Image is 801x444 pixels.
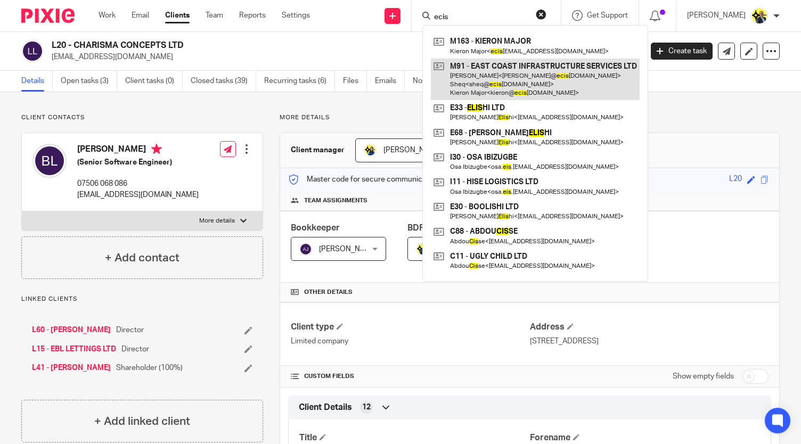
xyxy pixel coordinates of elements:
img: Bobo-Starbridge%201.jpg [364,144,377,157]
input: Search [433,13,529,22]
span: [PERSON_NAME] [383,146,442,154]
p: [EMAIL_ADDRESS][DOMAIN_NAME] [77,190,199,200]
h4: CUSTOM FIELDS [291,372,529,381]
h3: Client manager [291,145,345,155]
a: Details [21,71,53,92]
span: Shareholder (100%) [116,363,183,373]
p: Client contacts [21,113,263,122]
span: [PERSON_NAME] [319,245,378,253]
p: Linked clients [21,295,263,303]
span: Team assignments [304,196,367,205]
img: Dennis-Starbridge.jpg [416,243,429,256]
p: More details [280,113,780,122]
a: L15 - EBL LETTINGS LTD [32,344,116,355]
a: L41 - [PERSON_NAME] [32,363,111,373]
p: 07506 068 086 [77,178,199,189]
a: Team [206,10,223,21]
span: Get Support [587,12,628,19]
a: L60 - [PERSON_NAME] [32,325,111,335]
a: Client tasks (0) [125,71,183,92]
img: svg%3E [21,40,44,62]
i: Primary [151,144,162,154]
a: Notes (7) [413,71,452,92]
span: 12 [362,402,371,413]
a: Email [132,10,149,21]
a: Closed tasks (39) [191,71,256,92]
div: L20 [729,174,742,186]
h4: [PERSON_NAME] [77,144,199,157]
span: Director [116,325,144,335]
h4: Title [299,432,529,443]
span: Bookkeeper [291,224,340,232]
p: Master code for secure communications and files [288,174,472,185]
a: Open tasks (3) [61,71,117,92]
h5: (Senior Software Engineer) [77,157,199,168]
a: Recurring tasks (6) [264,71,335,92]
a: Create task [651,43,713,60]
span: Other details [304,288,353,297]
img: svg%3E [32,144,67,178]
p: [EMAIL_ADDRESS][DOMAIN_NAME] [52,52,635,62]
h4: Client type [291,322,529,333]
a: Settings [282,10,310,21]
label: Show empty fields [673,371,734,382]
a: Reports [239,10,266,21]
h4: + Add contact [105,250,179,266]
h4: Address [530,322,769,333]
button: Clear [536,9,546,20]
span: Client Details [299,402,352,413]
img: Dan-Starbridge%20(1).jpg [751,7,768,24]
p: [STREET_ADDRESS] [530,336,769,347]
span: BDR [407,224,424,232]
p: [PERSON_NAME] [687,10,746,21]
p: Limited company [291,336,529,347]
a: Work [99,10,116,21]
img: svg%3E [299,243,312,256]
a: Clients [165,10,190,21]
a: Files [343,71,367,92]
h2: L20 - CHARISMA CONCEPTS LTD [52,40,518,51]
a: Emails [375,71,405,92]
span: Director [121,344,149,355]
p: More details [199,217,235,225]
img: Pixie [21,9,75,23]
h4: Forename [530,432,760,443]
h4: + Add linked client [94,413,190,430]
